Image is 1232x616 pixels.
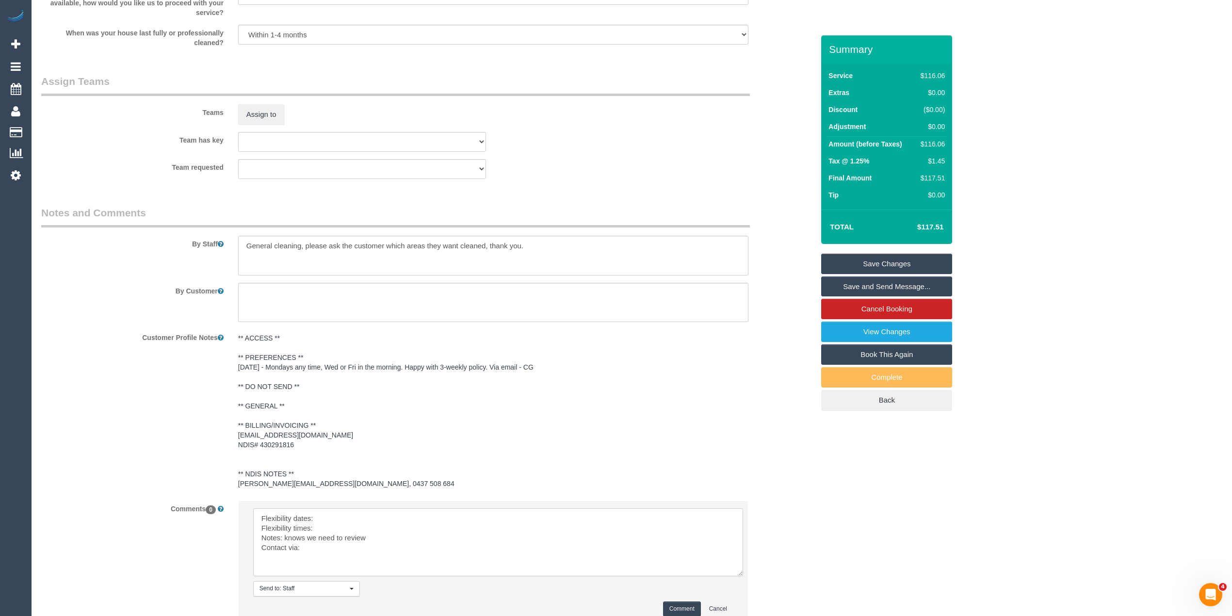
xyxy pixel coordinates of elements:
legend: Assign Teams [41,74,750,96]
span: 4 [1219,583,1227,591]
div: $0.00 [917,88,945,97]
label: By Staff [34,236,231,249]
label: Adjustment [828,122,866,131]
div: ($0.00) [917,105,945,114]
span: Send to: Staff [259,584,347,593]
label: Team requested [34,159,231,172]
a: View Changes [821,322,952,342]
h3: Summary [829,44,947,55]
label: Amount (before Taxes) [828,139,902,149]
div: $1.45 [917,156,945,166]
img: Automaid Logo [6,10,25,23]
div: $116.06 [917,71,945,81]
a: Cancel Booking [821,299,952,319]
h4: $117.51 [888,223,943,231]
a: Save and Send Message... [821,276,952,297]
label: Comments [34,501,231,514]
label: Teams [34,104,231,117]
span: 0 [206,505,216,514]
label: Customer Profile Notes [34,329,231,342]
label: Final Amount [828,173,872,183]
label: Extras [828,88,849,97]
legend: Notes and Comments [41,206,750,227]
div: $117.51 [917,173,945,183]
label: Discount [828,105,858,114]
label: When was your house last fully or professionally cleaned? [34,25,231,48]
button: Assign to [238,104,285,125]
strong: Total [830,223,854,231]
label: Tip [828,190,839,200]
a: Save Changes [821,254,952,274]
div: $116.06 [917,139,945,149]
iframe: Intercom live chat [1199,583,1222,606]
div: $0.00 [917,122,945,131]
label: Service [828,71,853,81]
pre: ** ACCESS ** ** PREFERENCES ** [DATE] - Mondays any time, Wed or Fri in the morning. Happy with 3... [238,333,748,488]
label: By Customer [34,283,231,296]
label: Team has key [34,132,231,145]
a: Back [821,390,952,410]
button: Send to: Staff [253,581,360,596]
a: Book This Again [821,344,952,365]
div: $0.00 [917,190,945,200]
label: Tax @ 1.25% [828,156,869,166]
